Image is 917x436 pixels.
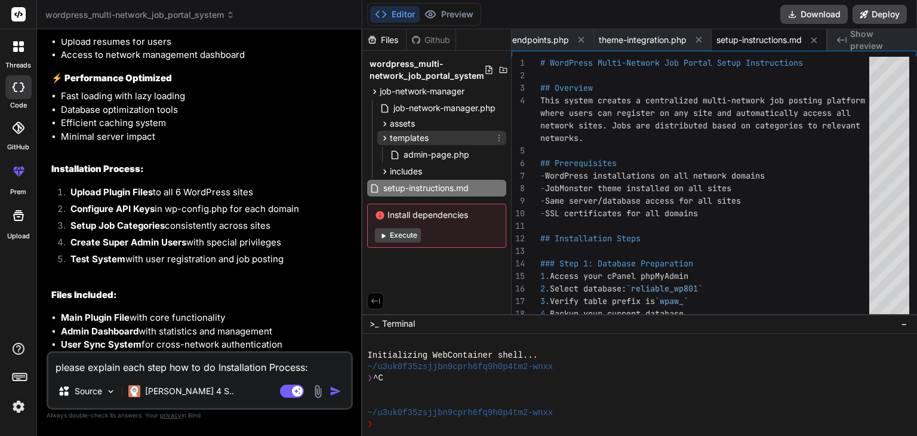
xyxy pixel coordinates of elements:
[48,353,351,374] textarea: please explain each step how to do Installation Process:
[540,95,779,106] span: This system creates a centralized multi-network jo
[367,361,553,373] span: ~/u3uk0f35zsjjbn9cprh6fq9h0p4tm2-wnxx
[512,195,525,207] div: 9
[512,220,525,232] div: 11
[75,385,102,397] p: Source
[550,271,688,281] span: Access your cPanel phpMyAdmin
[540,57,779,68] span: # WordPress Multi-Network Job Portal Setup Instruc
[850,28,907,52] span: Show preview
[540,82,593,93] span: ## Overview
[545,170,765,181] span: WordPress installations on all network domains
[61,219,350,236] li: consistently across sites
[780,5,848,24] button: Download
[545,208,698,219] span: SSL certificates for all domains
[128,385,140,397] img: Claude 4 Sonnet
[390,118,415,130] span: assets
[61,338,350,352] li: for cross-network authentication
[61,202,350,219] li: in wp-config.php for each domain
[70,186,153,198] strong: Upload Plugin Files
[61,325,350,339] li: with statistics and management
[392,101,497,115] span: job-network-manager.php
[540,258,693,269] span: ### Step 1: Database Preparation
[61,35,350,49] li: Upload resumes for users
[716,34,802,46] span: setup-instructions.md
[373,373,383,384] span: ^C
[10,187,26,197] label: prem
[512,69,525,82] div: 2
[512,94,525,107] div: 4
[540,183,545,194] span: -
[540,271,550,281] span: 1.
[545,195,741,206] span: Same server/database access for all sites
[853,5,907,24] button: Deploy
[512,170,525,182] div: 7
[61,130,350,144] li: Minimal server impact
[540,108,779,118] span: where users can register on any site and automatic
[380,85,464,97] span: job-network-manager
[540,158,617,168] span: ## Prerequisites
[51,289,117,300] strong: Files Included:
[540,120,779,131] span: network sites. Jobs are distributed based on categ
[599,34,687,46] span: theme-integration.php
[512,82,525,94] div: 3
[311,385,325,398] img: attachment
[7,142,29,152] label: GitHub
[51,72,172,84] strong: ⚡ Performance Optimized
[540,308,550,319] span: 4.
[61,236,350,253] li: with special privileges
[51,163,144,174] strong: Installation Process:
[375,228,421,242] button: Execute
[145,385,234,397] p: [PERSON_NAME] 4 S..
[779,108,851,118] span: ally access all
[512,207,525,220] div: 10
[61,312,130,323] strong: Main Plugin File
[540,208,545,219] span: -
[367,407,553,419] span: ~/u3uk0f35zsjjbn9cprh6fq9h0p4tm2-wnxx
[540,283,550,294] span: 2.
[70,237,186,248] strong: Create Super Admin Users
[70,203,155,214] strong: Configure API Keys
[420,6,478,23] button: Preview
[61,326,139,337] strong: Admin Dashboard
[512,283,525,295] div: 16
[70,253,125,265] strong: Test System
[61,103,350,117] li: Database optimization tools
[390,132,429,144] span: templates
[626,283,703,294] span: `reliable_wp801`
[367,373,373,384] span: ❯
[779,57,803,68] span: tions
[512,308,525,320] div: 18
[47,410,353,421] p: Always double-check its answers. Your in Bind
[61,186,350,202] li: to all 6 WordPress sites
[540,296,550,306] span: 3.
[330,385,341,397] img: icon
[512,157,525,170] div: 6
[106,386,116,397] img: Pick Models
[512,232,525,245] div: 12
[550,283,626,294] span: Select database:
[61,48,350,62] li: Access to network management dashboard
[540,133,583,143] span: networks.
[390,165,422,177] span: includes
[512,295,525,308] div: 17
[512,245,525,257] div: 13
[901,318,907,330] span: −
[898,314,910,333] button: −
[382,181,470,195] span: setup-instructions.md
[8,397,29,417] img: settings
[512,145,525,157] div: 5
[655,296,688,306] span: `wpaw_`
[61,311,350,325] li: with core functionality
[540,170,545,181] span: -
[402,148,470,162] span: admin-page.php
[382,318,415,330] span: Terminal
[512,270,525,283] div: 15
[550,308,684,319] span: Backup your current database
[370,58,484,82] span: wordpress_multi-network_job_portal_system
[61,90,350,103] li: Fast loading with lazy loading
[61,253,350,269] li: with user registration and job posting
[512,57,525,69] div: 1
[370,6,420,23] button: Editor
[10,100,27,110] label: code
[407,34,456,46] div: Github
[375,209,498,221] span: Install dependencies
